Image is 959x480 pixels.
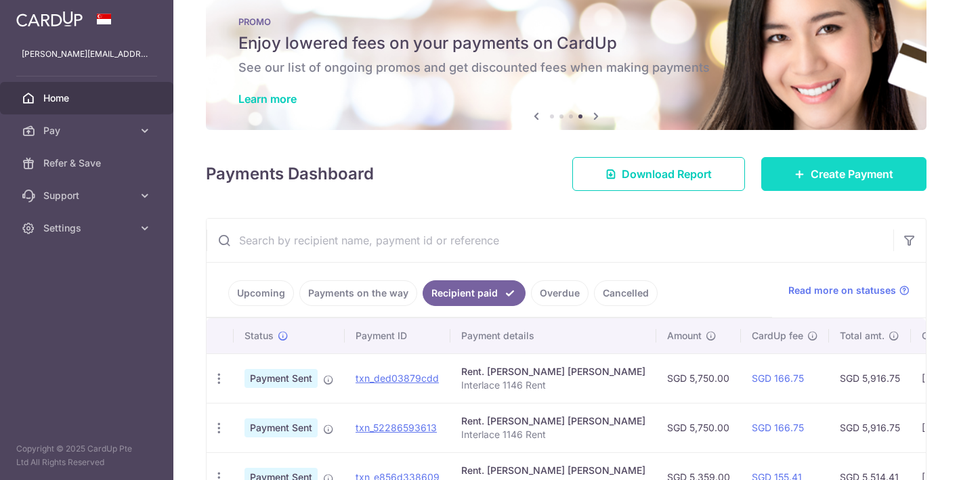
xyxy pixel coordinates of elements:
[829,403,911,452] td: SGD 5,916.75
[461,464,645,477] div: Rent. [PERSON_NAME] [PERSON_NAME]
[752,372,804,384] a: SGD 166.75
[16,11,83,27] img: CardUp
[356,422,437,433] a: txn_52286593613
[43,124,133,137] span: Pay
[761,157,926,191] a: Create Payment
[752,329,803,343] span: CardUp fee
[43,156,133,170] span: Refer & Save
[656,353,741,403] td: SGD 5,750.00
[788,284,910,297] a: Read more on statuses
[811,166,893,182] span: Create Payment
[572,157,745,191] a: Download Report
[22,47,152,61] p: [PERSON_NAME][EMAIL_ADDRESS][DOMAIN_NAME]
[461,378,645,392] p: Interlace 1146 Rent
[450,318,656,353] th: Payment details
[206,162,374,186] h4: Payments Dashboard
[43,91,133,105] span: Home
[238,60,894,76] h6: See our list of ongoing promos and get discounted fees when making payments
[594,280,658,306] a: Cancelled
[299,280,417,306] a: Payments on the way
[622,166,712,182] span: Download Report
[238,16,894,27] p: PROMO
[829,353,911,403] td: SGD 5,916.75
[43,221,133,235] span: Settings
[531,280,589,306] a: Overdue
[238,92,297,106] a: Learn more
[461,428,645,441] p: Interlace 1146 Rent
[244,418,318,437] span: Payment Sent
[461,414,645,428] div: Rent. [PERSON_NAME] [PERSON_NAME]
[423,280,526,306] a: Recipient paid
[244,369,318,388] span: Payment Sent
[667,329,702,343] span: Amount
[43,189,133,202] span: Support
[752,422,804,433] a: SGD 166.75
[356,372,439,384] a: txn_ded03879cdd
[656,403,741,452] td: SGD 5,750.00
[788,284,896,297] span: Read more on statuses
[244,329,274,343] span: Status
[207,219,893,262] input: Search by recipient name, payment id or reference
[228,280,294,306] a: Upcoming
[461,365,645,378] div: Rent. [PERSON_NAME] [PERSON_NAME]
[840,329,885,343] span: Total amt.
[345,318,450,353] th: Payment ID
[238,32,894,54] h5: Enjoy lowered fees on your payments on CardUp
